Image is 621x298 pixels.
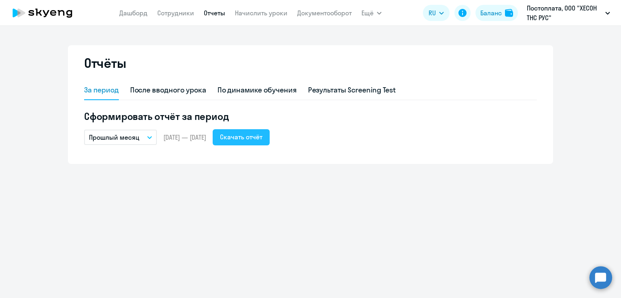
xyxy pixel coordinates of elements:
[213,129,270,145] button: Скачать отчёт
[505,9,513,17] img: balance
[423,5,450,21] button: RU
[527,3,602,23] p: Постоплата, ООО "ХЕСОН ТНС РУС"
[84,130,157,145] button: Прошлый месяц
[130,85,206,95] div: После вводного урока
[297,9,352,17] a: Документооборот
[308,85,396,95] div: Результаты Screening Test
[163,133,206,142] span: [DATE] — [DATE]
[89,132,139,142] p: Прошлый месяц
[480,8,502,18] div: Баланс
[204,9,225,17] a: Отчеты
[523,3,614,23] button: Постоплата, ООО "ХЕСОН ТНС РУС"
[475,5,518,21] button: Балансbalance
[429,8,436,18] span: RU
[157,9,194,17] a: Сотрудники
[361,5,382,21] button: Ещё
[84,110,537,123] h5: Сформировать отчёт за период
[84,55,126,71] h2: Отчёты
[235,9,287,17] a: Начислить уроки
[84,85,119,95] div: За период
[220,132,262,142] div: Скачать отчёт
[119,9,148,17] a: Дашборд
[218,85,297,95] div: По динамике обучения
[361,8,374,18] span: Ещё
